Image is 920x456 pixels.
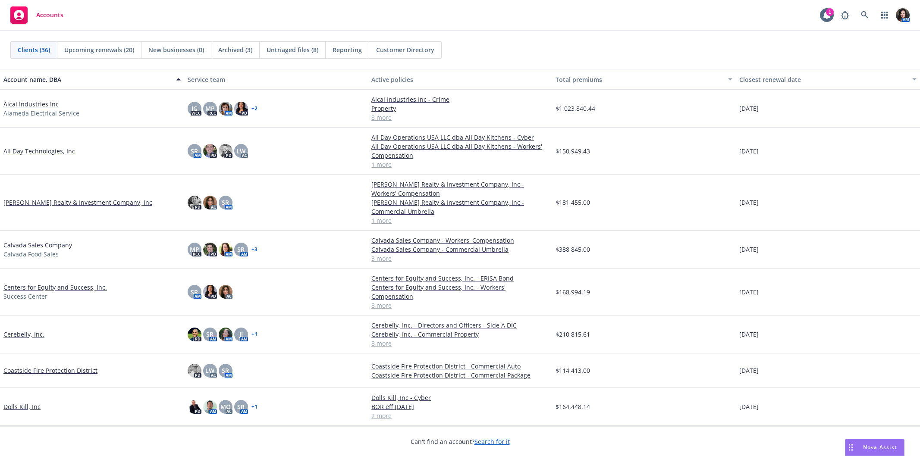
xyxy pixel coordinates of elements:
div: Closest renewal date [739,75,907,84]
span: [DATE] [739,330,759,339]
span: $114,413.00 [556,366,590,375]
a: Cerebelly, Inc. - Directors and Officers - Side A DIC [371,321,549,330]
img: photo [188,328,201,341]
span: [DATE] [739,104,759,113]
span: [DATE] [739,198,759,207]
span: $164,448.14 [556,402,590,411]
span: MQ [220,402,231,411]
a: Property [371,104,549,113]
span: Archived (3) [218,45,252,54]
a: Alcal Industries Inc [3,100,59,109]
span: Customer Directory [376,45,434,54]
span: $150,949.43 [556,147,590,156]
span: LW [205,366,214,375]
img: photo [219,144,232,158]
a: Dolls Kill, Inc - Cyber [371,393,549,402]
span: [DATE] [739,366,759,375]
a: + 1 [251,332,257,337]
a: 1 more [371,216,549,225]
span: $1,023,840.44 [556,104,595,113]
a: [PERSON_NAME] Realty & Investment Company, Inc - Workers' Compensation [371,180,549,198]
span: $388,845.00 [556,245,590,254]
span: $210,815.61 [556,330,590,339]
a: [PERSON_NAME] Realty & Investment Company, Inc - Commercial Umbrella [371,198,549,216]
span: SR [206,330,214,339]
button: Closest renewal date [736,69,920,90]
span: MP [190,245,199,254]
a: Calvada Sales Company - Commercial Umbrella [371,245,549,254]
a: 1 more [371,160,549,169]
span: SR [222,366,229,375]
a: BOR eff [DATE] [371,402,549,411]
a: Cerebelly, Inc. - Commercial Property [371,330,549,339]
a: Centers for Equity and Success, Inc. [3,283,107,292]
span: $168,994.19 [556,287,590,297]
span: [DATE] [739,402,759,411]
a: + 2 [251,106,257,111]
a: Cerebelly, Inc. [3,330,44,339]
a: 3 more [371,254,549,263]
img: photo [188,364,201,378]
span: [DATE] [739,147,759,156]
a: All Day Operations USA LLC dba All Day Kitchens - Cyber [371,133,549,142]
span: Calvada Food Sales [3,250,59,259]
img: photo [203,243,217,256]
a: Switch app [876,6,893,24]
a: + 3 [251,247,257,252]
span: SR [191,287,198,297]
span: Success Center [3,292,47,301]
span: [DATE] [739,287,759,297]
img: photo [203,285,217,299]
a: 8 more [371,113,549,122]
a: 8 more [371,301,549,310]
a: Search [856,6,873,24]
img: photo [896,8,910,22]
a: Calvada Sales Company [3,240,72,250]
button: Service team [184,69,368,90]
a: [PERSON_NAME] Realty & Investment Company, Inc [3,198,152,207]
span: [DATE] [739,245,759,254]
img: photo [188,196,201,209]
span: Alameda Electrical Service [3,109,79,118]
img: photo [203,196,217,209]
a: Coastside Fire Protection District - Commercial Package [371,371,549,380]
button: Nova Assist [845,439,904,456]
a: Accounts [7,3,67,27]
img: photo [219,102,232,116]
span: SR [191,147,198,156]
img: photo [203,144,217,158]
img: photo [234,102,248,116]
span: JG [192,104,198,113]
span: JJ [239,330,243,339]
div: Active policies [371,75,549,84]
a: All Day Technologies, Inc [3,147,75,156]
a: Search for it [474,437,510,446]
span: Clients (36) [18,45,50,54]
span: SR [237,245,245,254]
a: 2 more [371,411,549,420]
img: photo [188,400,201,414]
div: Account name, DBA [3,75,171,84]
span: Upcoming renewals (20) [64,45,134,54]
button: Total premiums [552,69,736,90]
a: All Day Operations USA LLC dba All Day Kitchens - Workers' Compensation [371,142,549,160]
div: Service team [188,75,365,84]
span: MP [205,104,215,113]
span: LW [236,147,245,156]
span: $181,455.00 [556,198,590,207]
span: Untriaged files (8) [267,45,318,54]
a: Centers for Equity and Success, Inc. - Workers' Compensation [371,283,549,301]
div: 1 [826,7,834,15]
span: Reporting [333,45,362,54]
a: Coastside Fire Protection District [3,366,97,375]
img: photo [203,400,217,414]
img: photo [219,285,232,299]
span: Can't find an account? [411,437,510,446]
img: photo [219,243,232,256]
span: SR [222,198,229,207]
span: New businesses (0) [148,45,204,54]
